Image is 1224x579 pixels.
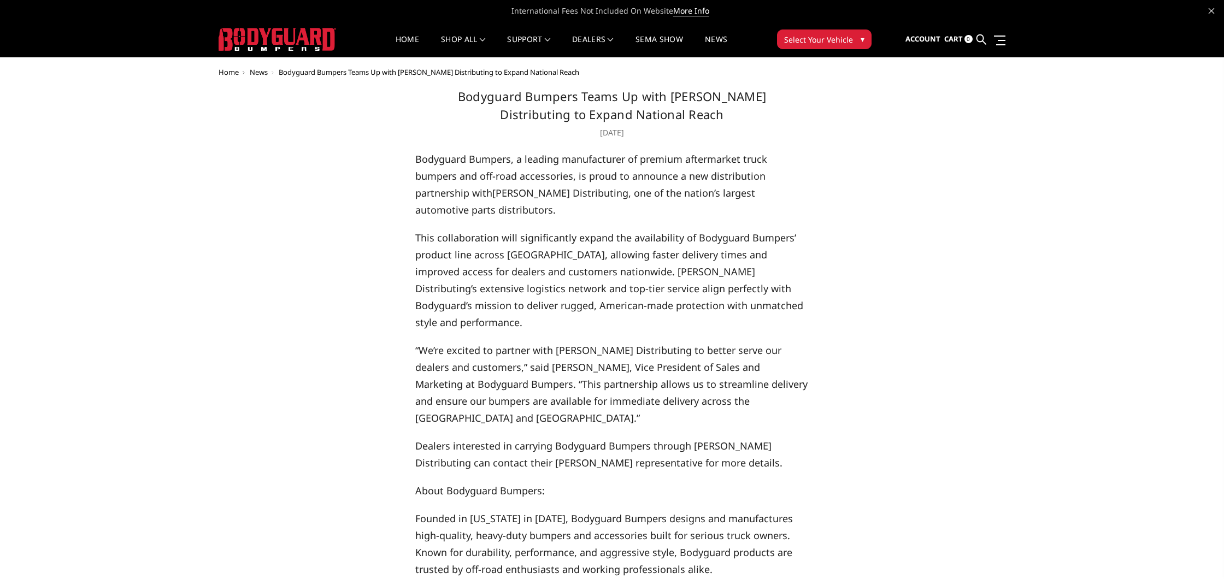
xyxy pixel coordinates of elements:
[777,29,872,49] button: Select Your Vehicle
[219,28,336,51] img: BODYGUARD BUMPERS
[415,126,809,139] p: [DATE]
[250,67,268,77] a: News
[415,484,545,497] span: About Bodyguard Bumpers:
[458,88,766,122] a: Bodyguard Bumpers Teams Up with [PERSON_NAME] Distributing to Expand National Reach
[415,152,767,199] span: Bodyguard Bumpers, a leading manufacturer of premium aftermarket truck bumpers and off-road acces...
[905,25,940,54] a: Account
[415,439,782,469] span: Dealers interested in carrying Bodyguard Bumpers through [PERSON_NAME] Distributing can contact t...
[905,34,940,44] span: Account
[441,36,485,57] a: shop all
[944,34,963,44] span: Cart
[279,67,579,77] span: Bodyguard Bumpers Teams Up with [PERSON_NAME] Distributing to Expand National Reach
[415,186,755,216] span: , one of the nation’s largest automotive parts distributors.
[861,33,864,45] span: ▾
[507,36,550,57] a: Support
[784,34,853,45] span: Select Your Vehicle
[635,36,683,57] a: SEMA Show
[415,231,803,329] span: This collaboration will significantly expand the availability of Bodyguard Bumpers’ product line ...
[219,67,239,77] a: Home
[492,186,628,199] span: [PERSON_NAME] Distributing
[944,25,973,54] a: Cart 0
[415,512,793,576] span: Founded in [US_STATE] in [DATE], Bodyguard Bumpers designs and manufactures high-quality, heavy-d...
[415,344,808,424] span: “We’re excited to partner with [PERSON_NAME] Distributing to better serve our dealers and custome...
[705,36,727,57] a: News
[964,35,973,43] span: 0
[396,36,419,57] a: Home
[572,36,614,57] a: Dealers
[673,5,709,16] a: More Info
